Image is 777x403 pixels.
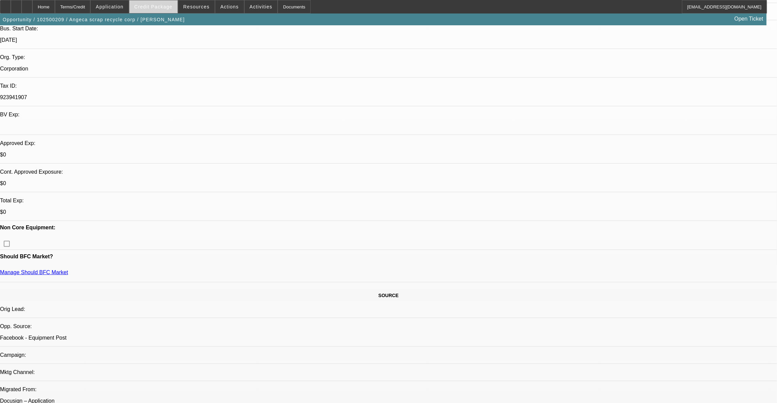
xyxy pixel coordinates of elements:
[91,0,128,13] button: Application
[245,0,278,13] button: Activities
[250,4,273,9] span: Activities
[215,0,244,13] button: Actions
[134,4,173,9] span: Credit Package
[378,293,399,298] span: SOURCE
[732,13,766,25] a: Open Ticket
[129,0,178,13] button: Credit Package
[183,4,210,9] span: Resources
[220,4,239,9] span: Actions
[178,0,215,13] button: Resources
[3,17,185,22] span: Opportunity / 102500209 / Angeca scrap recycle corp / [PERSON_NAME]
[96,4,123,9] span: Application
